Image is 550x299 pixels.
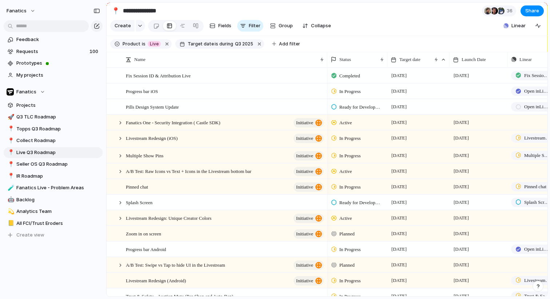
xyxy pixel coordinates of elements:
[279,22,293,29] span: Group
[126,229,161,238] span: Zoom in on screen
[4,58,103,69] a: Prototypes
[4,159,103,170] div: 📍Seller OS Q3 Roadmap
[339,168,352,175] span: Active
[296,213,313,223] span: initiative
[207,20,234,32] button: Fields
[399,56,421,63] span: Target date
[294,214,324,223] button: initiative
[390,276,408,285] span: [DATE]
[501,20,529,31] button: Linear
[4,206,103,217] a: 💫Analytics Team
[8,172,13,180] div: 📍
[4,135,103,146] a: 📍Collect Roadmap
[266,20,296,32] button: Group
[140,40,147,48] button: is
[294,118,324,128] button: initiative
[8,195,13,204] div: 🤖
[7,113,14,121] button: 🚀
[7,173,14,180] button: 📍
[8,148,13,157] div: 📍
[126,198,152,206] span: Splash Screen
[16,36,100,43] span: Feedback
[524,183,546,190] span: Pinned chat
[126,260,225,269] span: A/B Test: Swipe vs Tap to hide UI in the Livestream
[452,214,471,222] span: [DATE]
[4,218,103,229] a: 📒All FCI/Trust Eroders
[7,125,14,133] button: 📍
[390,71,408,80] span: [DATE]
[215,41,218,47] span: is
[294,151,324,161] button: initiative
[8,125,13,133] div: 📍
[126,167,251,175] span: A/B Test: Raw Icons vs Text + Icons in the Livestream bottom bar
[7,161,14,168] button: 📍
[16,72,100,79] span: My projects
[115,22,131,29] span: Create
[16,196,100,203] span: Backlog
[142,41,146,47] span: is
[294,134,324,143] button: initiative
[16,184,100,191] span: Fanatics Live - Problem Areas
[452,245,471,254] span: [DATE]
[16,231,44,239] span: Create view
[188,41,214,47] span: Target date
[279,41,300,47] span: Add filter
[16,137,100,144] span: Collect Roadmap
[237,20,263,32] button: Filter
[126,214,211,222] span: Livestream Redesign: Unique Creator Colors
[296,260,313,270] span: initiative
[249,22,260,29] span: Filter
[339,199,381,206] span: Ready for Development
[339,215,352,222] span: Active
[16,88,36,96] span: Fanatics
[462,56,486,63] span: Launch Date
[7,208,14,215] button: 💫
[390,182,408,191] span: [DATE]
[452,167,471,175] span: [DATE]
[390,167,408,175] span: [DATE]
[339,119,352,126] span: Active
[452,198,471,207] span: [DATE]
[16,220,100,227] span: All FCI/Trust Eroders
[4,182,103,193] div: 🧪Fanatics Live - Problem Areas
[296,151,313,161] span: initiative
[8,207,13,216] div: 💫
[8,219,13,227] div: 📒
[123,41,140,47] span: Product
[126,182,148,191] span: Pinned chat
[16,208,100,215] span: Analytics Team
[8,184,13,192] div: 🧪
[4,112,103,122] div: 🚀Q3 TLC Roadmap
[339,230,355,238] span: Planned
[339,88,361,95] span: In Progress
[112,6,120,16] div: 📍
[452,182,471,191] span: [DATE]
[4,147,103,158] a: 📍Live Q3 Roadmap
[218,41,233,47] span: during
[296,166,313,177] span: initiative
[452,118,471,127] span: [DATE]
[4,124,103,134] a: 📍Topps Q3 Roadmap
[7,7,27,15] span: fanatics
[390,102,408,111] span: [DATE]
[16,125,100,133] span: Topps Q3 Roadmap
[390,260,408,269] span: [DATE]
[390,118,408,127] span: [DATE]
[294,260,324,270] button: initiative
[16,113,100,121] span: Q3 TLC Roadmap
[294,229,324,239] button: initiative
[339,135,361,142] span: In Progress
[452,71,471,80] span: [DATE]
[339,277,361,284] span: In Progress
[268,39,304,49] button: Add filter
[16,48,87,55] span: Requests
[126,102,179,111] span: Pills Design System Update
[4,230,103,241] button: Create view
[126,118,220,126] span: Fanatics One - Security Integration ( Castle SDK)
[4,194,103,205] div: 🤖Backlog
[126,245,166,253] span: Progress bar Android
[16,102,100,109] span: Projects
[296,229,313,239] span: initiative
